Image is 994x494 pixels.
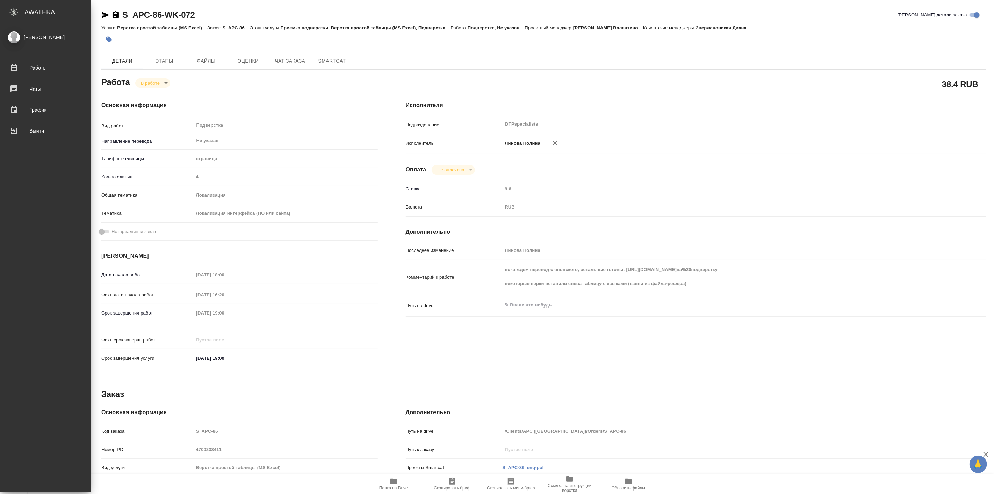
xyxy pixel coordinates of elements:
input: Пустое поле [194,335,255,345]
input: ✎ Введи что-нибудь [194,353,255,363]
span: 🙏 [972,457,984,472]
h2: Работа [101,75,130,88]
span: Нотариальный заказ [111,228,156,235]
button: Скопировать ссылку для ЯМессенджера [101,11,110,19]
div: График [5,105,86,115]
p: Факт. срок заверш. работ [101,337,194,344]
a: Выйти [2,122,89,140]
input: Пустое поле [194,172,378,182]
button: 🙏 [970,456,987,473]
button: Добавить тэг [101,32,117,47]
p: Линова Полина [503,140,541,147]
p: Исполнитель [406,140,503,147]
input: Пустое поле [194,270,255,280]
p: Тарифные единицы [101,155,194,162]
button: Папка на Drive [364,474,423,494]
p: Дата начала работ [101,271,194,278]
input: Пустое поле [194,444,378,454]
p: Путь на drive [406,428,503,435]
button: Удалить исполнителя [547,135,563,151]
p: [PERSON_NAME] Валентина [573,25,643,30]
button: В работе [139,80,162,86]
div: Выйти [5,126,86,136]
span: Файлы [189,57,223,65]
p: S_APC-86 [223,25,250,30]
h4: [PERSON_NAME] [101,252,378,260]
button: Не оплачена [435,167,466,173]
h4: Оплата [406,165,426,174]
a: График [2,101,89,119]
div: Работы [5,63,86,73]
p: Кол-во единиц [101,174,194,181]
div: [PERSON_NAME] [5,34,86,41]
div: В работе [135,78,170,88]
p: Подверстка, Не указан [468,25,525,30]
input: Пустое поле [194,290,255,300]
span: SmartCat [315,57,349,65]
p: Тематика [101,210,194,217]
p: Последнее изменение [406,247,503,254]
p: Вид услуги [101,464,194,471]
p: Факт. дата начала работ [101,291,194,298]
div: страница [194,153,378,165]
p: Комментарий к работе [406,274,503,281]
input: Пустое поле [194,426,378,436]
button: Скопировать ссылку [111,11,120,19]
div: RUB [503,201,938,213]
p: Путь к заказу [406,446,503,453]
div: Чаты [5,84,86,94]
input: Пустое поле [194,463,378,473]
p: Подразделение [406,121,503,128]
input: Пустое поле [503,184,938,194]
span: Обновить файлы [612,486,646,491]
a: S_APC-86_eng-pol [503,465,544,470]
a: Чаты [2,80,89,98]
p: Путь на drive [406,302,503,309]
h4: Исполнители [406,101,986,110]
p: Проектный менеджер [525,25,573,30]
h2: Заказ [101,389,124,400]
span: Скопировать бриф [434,486,470,491]
p: Срок завершения работ [101,310,194,317]
p: Общая тематика [101,192,194,199]
input: Пустое поле [503,444,938,454]
p: Этапы услуги [250,25,281,30]
h4: Дополнительно [406,408,986,417]
p: Номер РО [101,446,194,453]
h4: Основная информация [101,408,378,417]
span: Этапы [147,57,181,65]
span: [PERSON_NAME] детали заказа [898,12,967,19]
div: AWATERA [24,5,91,19]
div: Локализация интерфейса (ПО или сайта) [194,207,378,219]
h2: 38.4 RUB [942,78,978,90]
span: Ссылка на инструкции верстки [545,483,595,493]
p: Срок завершения услуги [101,355,194,362]
p: Вид работ [101,122,194,129]
span: Чат заказа [273,57,307,65]
span: Оценки [231,57,265,65]
input: Пустое поле [503,245,938,255]
button: Обновить файлы [599,474,658,494]
a: S_APC-86-WK-072 [122,10,195,20]
button: Скопировать бриф [423,474,482,494]
textarea: пока ждем перевод с японского, остальные готовы: [URL][DOMAIN_NAME]на%20подверстку некоторые перк... [503,264,938,290]
div: В работе [432,165,475,175]
p: Направление перевода [101,138,194,145]
button: Скопировать мини-бриф [482,474,540,494]
p: Валюта [406,204,503,211]
p: Заказ: [207,25,222,30]
input: Пустое поле [194,308,255,318]
p: Проекты Smartcat [406,464,503,471]
a: Работы [2,59,89,77]
p: Клиентские менеджеры [643,25,696,30]
p: Ставка [406,185,503,192]
p: Звержановская Диана [696,25,752,30]
span: Детали [106,57,139,65]
button: Ссылка на инструкции верстки [540,474,599,494]
div: Локализация [194,189,378,201]
p: Код заказа [101,428,194,435]
input: Пустое поле [503,426,938,436]
p: Приемка подверстки, Верстка простой таблицы (MS Excel), Подверстка [281,25,451,30]
p: Работа [451,25,468,30]
p: Верстка простой таблицы (MS Excel) [117,25,207,30]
